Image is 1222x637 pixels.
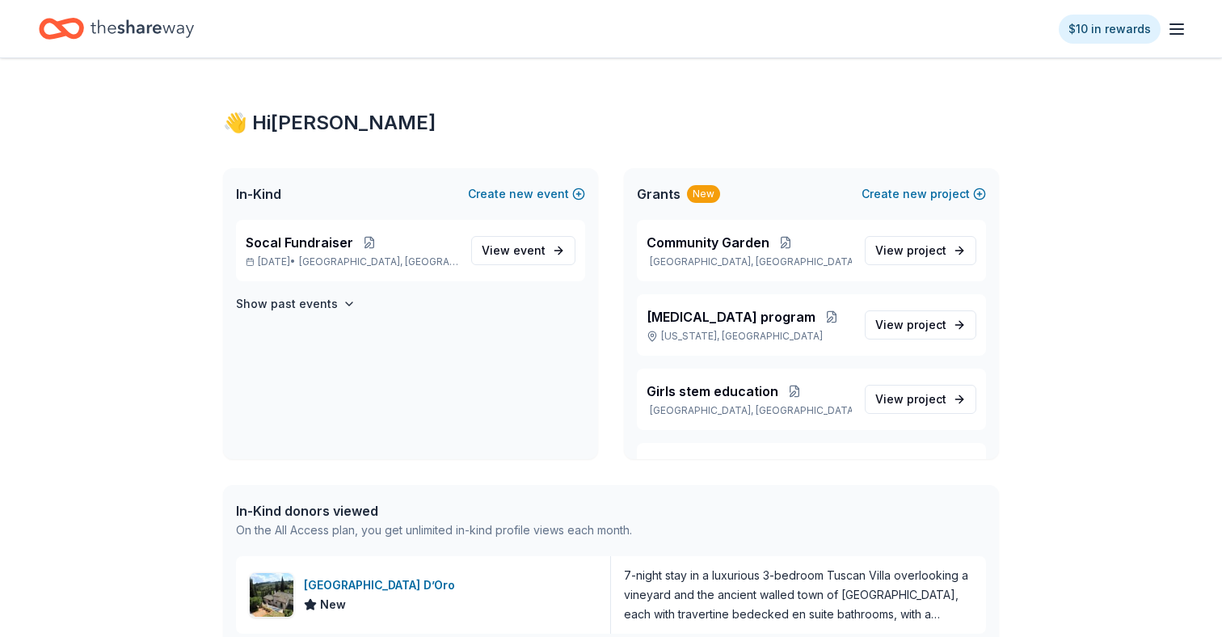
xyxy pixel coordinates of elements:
span: New [320,595,346,614]
div: In-Kind donors viewed [236,501,632,521]
a: View project [865,385,976,414]
a: View project [865,310,976,340]
a: Home [39,10,194,48]
p: [US_STATE], [GEOGRAPHIC_DATA] [647,330,852,343]
div: 👋 Hi [PERSON_NAME] [223,110,999,136]
div: 7-night stay in a luxurious 3-bedroom Tuscan Villa overlooking a vineyard and the ancient walled ... [624,566,973,624]
span: new [903,184,927,204]
p: [GEOGRAPHIC_DATA], [GEOGRAPHIC_DATA] [647,255,852,268]
span: Community Garden [647,233,769,252]
img: Image for Villa Sogni D’Oro [250,573,293,617]
span: View [875,390,946,409]
div: [GEOGRAPHIC_DATA] D’Oro [304,576,461,595]
span: project [907,243,946,257]
span: After school program [647,456,784,475]
p: [DATE] • [246,255,458,268]
div: New [687,185,720,203]
span: View [875,315,946,335]
span: Socal Fundraiser [246,233,353,252]
span: project [907,392,946,406]
button: Show past events [236,294,356,314]
div: On the All Access plan, you get unlimited in-kind profile views each month. [236,521,632,540]
span: project [907,318,946,331]
span: View [482,241,546,260]
a: View event [471,236,575,265]
span: [MEDICAL_DATA] program [647,307,815,327]
span: Grants [637,184,681,204]
span: event [513,243,546,257]
span: [GEOGRAPHIC_DATA], [GEOGRAPHIC_DATA] [299,255,458,268]
span: new [509,184,533,204]
span: View [875,241,946,260]
p: [GEOGRAPHIC_DATA], [GEOGRAPHIC_DATA] [647,404,852,417]
button: Createnewproject [862,184,986,204]
span: Girls stem education [647,382,778,401]
button: Createnewevent [468,184,585,204]
a: View project [865,236,976,265]
h4: Show past events [236,294,338,314]
a: $10 in rewards [1059,15,1161,44]
span: In-Kind [236,184,281,204]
